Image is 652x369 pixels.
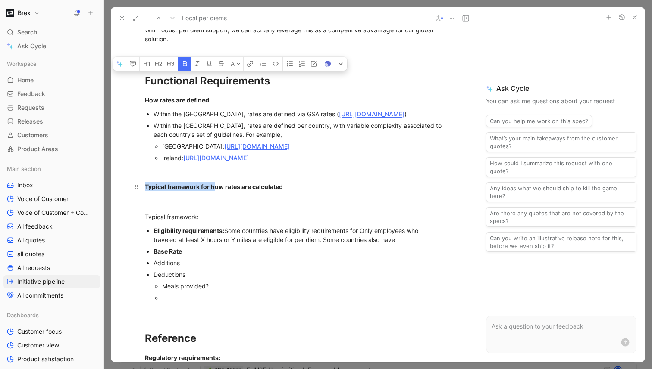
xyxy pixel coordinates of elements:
[17,236,45,245] span: All quotes
[339,110,404,118] a: [URL][DOMAIN_NAME]
[486,132,636,152] button: What’s your main takeaways from the customer quotes?
[3,26,100,39] div: Search
[17,355,74,363] span: Product satisfaction
[17,208,92,217] span: Voice of Customer + Commercial NRR Feedback
[3,129,100,142] a: Customers
[17,250,44,258] span: all quotes
[3,289,100,302] a: All commitments
[3,101,100,114] a: Requests
[6,9,14,17] img: Brex
[17,341,59,350] span: Customer view
[3,143,100,155] a: Product Areas
[145,96,209,104] strong: How rates are defined
[3,261,100,274] a: All requests
[7,59,37,68] span: Workspace
[7,164,41,173] span: Main section
[162,153,443,162] div: Ireland:
[17,41,46,51] span: Ask Cycle
[17,264,50,272] span: All requests
[7,311,39,319] span: Dashboards
[17,103,44,112] span: Requests
[3,87,100,100] a: Feedback
[3,115,100,128] a: Releases
[3,162,100,302] div: Main sectionInboxVoice of CustomerVoice of Customer + Commercial NRR FeedbackAll feedbackAll quot...
[17,222,53,231] span: All feedback
[3,206,100,219] a: Voice of Customer + Commercial NRR Feedback
[154,248,182,255] strong: Base Rate
[3,275,100,288] a: Initiative pipeline
[486,182,636,202] button: Any ideas what we should ship to kill the game here?
[3,179,100,192] a: Inbox
[3,339,100,352] a: Customer view
[154,258,443,267] div: Additions
[486,96,636,106] p: You can ask me questions about your request
[17,277,65,286] span: Initiative pipeline
[17,76,34,84] span: Home
[154,227,224,234] strong: Eligibility requirements:
[17,90,45,98] span: Feedback
[3,74,100,87] a: Home
[145,212,443,221] div: Typical framework:
[17,327,62,336] span: Customer focus
[154,270,443,279] div: Deductions
[486,83,636,93] span: Ask Cycle
[183,154,249,161] a: [URL][DOMAIN_NAME]
[145,183,283,190] strong: Typical framework for how rates are calculated
[3,40,100,53] a: Ask Cycle
[3,7,42,19] button: BrexBrex
[17,131,48,140] span: Customers
[145,73,443,89] div: Functional Requirements
[145,25,443,43] div: With robust per diem support, we can actually leverage this as a competitive advantage for our gl...
[3,162,100,175] div: Main section
[3,248,100,260] a: all quotes
[154,226,443,244] div: Some countries have eligibility requirements for Only employees who traveled at least X hours or ...
[145,354,220,361] strong: Regulatory requirements:
[162,142,443,151] div: [GEOGRAPHIC_DATA]:
[3,325,100,338] a: Customer focus
[486,207,636,227] button: Are there any quotes that are not covered by the specs?
[154,109,443,118] div: Within the [GEOGRAPHIC_DATA], rates are defined via GSA rates ( )
[17,291,63,300] span: All commitments
[17,117,43,126] span: Releases
[3,234,100,247] a: All quotes
[162,282,443,291] div: Meals provided?
[154,121,443,139] div: Within the [GEOGRAPHIC_DATA], rates are defined per country, with variable complexity associated ...
[486,232,636,252] button: Can you write an illustrative release note for this, before we even ship it?
[3,353,100,366] a: Product satisfaction
[17,27,37,37] span: Search
[17,195,69,203] span: Voice of Customer
[182,13,227,23] span: Local per diems
[18,9,31,17] h1: Brex
[3,57,100,70] div: Workspace
[224,143,290,150] a: [URL][DOMAIN_NAME]
[486,115,592,127] button: Can you help me work on this spec?
[145,332,196,344] strong: Reference
[3,220,100,233] a: All feedback
[17,145,58,153] span: Product Areas
[3,192,100,205] a: Voice of Customer
[3,309,100,322] div: Dashboards
[486,157,636,177] button: How could I summarize this request with one quote?
[17,181,33,189] span: Inbox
